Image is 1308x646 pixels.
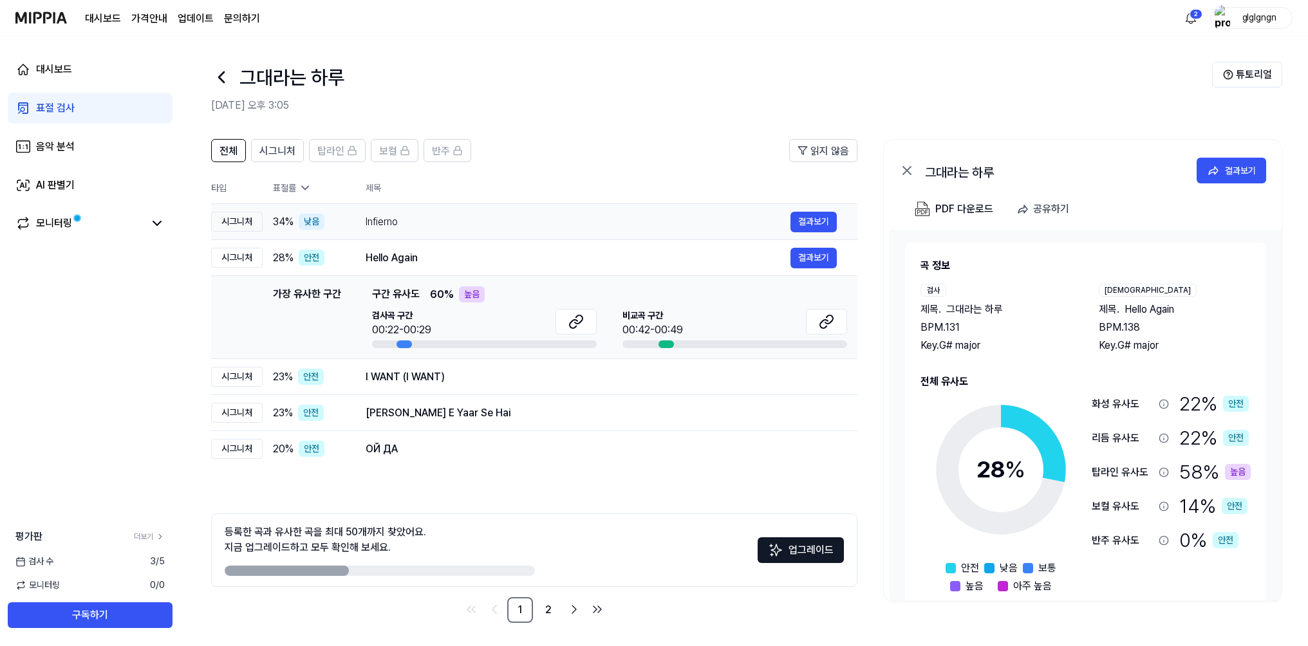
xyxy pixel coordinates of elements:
[8,602,173,628] button: 구독하기
[1033,201,1069,217] div: 공유하기
[309,139,366,162] button: 탑라인
[790,212,837,232] button: 결과보기
[224,11,260,26] a: 문의하기
[299,441,324,457] div: 안전
[1013,578,1052,594] span: 아주 높음
[1212,62,1282,88] button: 튜토리얼
[211,172,263,204] th: 타입
[424,139,471,162] button: 반주
[1183,10,1199,26] img: 알림
[484,599,505,620] a: Go to previous page
[1099,284,1197,297] div: [DEMOGRAPHIC_DATA]
[36,100,75,116] div: 표절 검사
[15,216,144,231] a: 모니터링
[211,403,263,423] div: 시그니처
[961,560,979,576] span: 안전
[1223,396,1249,412] div: 안전
[1092,465,1154,480] div: 탑라인 유사도
[251,139,304,162] button: 시그니처
[273,181,345,195] div: 표절률
[211,139,246,162] button: 전체
[317,143,344,159] span: 탑라인
[1011,196,1079,222] button: 공유하기
[371,139,418,162] button: 보컬
[372,322,431,338] div: 00:22-00:29
[920,302,941,317] span: 제목 .
[211,248,263,268] div: 시그니처
[564,599,584,620] a: Go to next page
[1223,69,1233,80] img: Help
[15,529,42,544] span: 평가판
[273,250,294,266] span: 28 %
[946,302,1003,317] span: 그대라는 하루
[1179,389,1249,418] div: 22 %
[1225,163,1256,178] div: 결과보기
[211,367,263,387] div: 시그니처
[430,287,454,302] span: 60 %
[1092,396,1154,412] div: 화성 유사도
[976,452,1025,487] div: 28
[131,11,167,26] a: 가격안내
[1210,7,1293,29] button: profileglglgngn
[211,212,263,232] div: 시그니처
[1099,320,1251,335] div: BPM. 138
[1181,8,1201,28] button: 알림2
[920,284,946,297] div: 검사
[273,286,341,348] div: 가장 유사한 구간
[273,369,293,385] span: 23 %
[36,216,72,231] div: 모니터링
[966,578,984,594] span: 높음
[1099,338,1251,353] div: Key. G# major
[1179,526,1238,555] div: 0 %
[298,369,324,385] div: 안전
[622,322,683,338] div: 00:42-00:49
[1000,560,1018,576] span: 낮음
[366,405,837,421] div: [PERSON_NAME] E Yaar Se Hai
[298,405,324,421] div: 안전
[134,531,165,542] a: 더보기
[461,599,481,620] a: Go to first page
[211,98,1212,113] h2: [DATE] 오후 3:05
[789,139,857,162] button: 읽지 않음
[432,143,450,159] span: 반주
[85,11,121,26] a: 대시보드
[36,62,72,77] div: 대시보드
[259,143,295,159] span: 시그니처
[8,131,173,162] a: 음악 분석
[790,248,837,268] button: 결과보기
[1092,499,1154,514] div: 보컬 유사도
[225,524,426,555] div: 등록한 곡과 유사한 곡을 최대 50개까지 찾았어요. 지금 업그레이드하고 모두 확인해 보세요.
[912,196,996,222] button: PDF 다운로드
[1223,430,1249,446] div: 안전
[758,548,844,560] a: Sparkles업그레이드
[1005,456,1025,483] span: %
[8,170,173,201] a: AI 판별기
[1092,533,1154,548] div: 반주 유사도
[536,597,561,623] a: 2
[150,578,165,592] span: 0 / 0
[758,537,844,563] button: 업그레이드
[36,139,75,154] div: 음악 분석
[273,441,294,457] span: 20 %
[459,286,485,302] div: 높음
[1125,302,1174,317] span: Hello Again
[379,143,397,159] span: 보컬
[366,172,857,203] th: 제목
[178,11,214,26] a: 업데이트
[220,143,238,159] span: 전체
[1179,492,1247,521] div: 14 %
[1179,457,1251,486] div: 58 %
[1179,423,1249,452] div: 22 %
[920,374,1251,389] h2: 전체 유사도
[1213,532,1238,548] div: 안전
[366,214,790,230] div: Infierno
[1225,464,1251,480] div: 높음
[366,250,790,266] div: Hello Again
[587,599,608,620] a: Go to last page
[1190,9,1202,19] div: 2
[622,309,683,322] span: 비교곡 구간
[1222,498,1247,514] div: 안전
[920,258,1251,273] h2: 곡 정보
